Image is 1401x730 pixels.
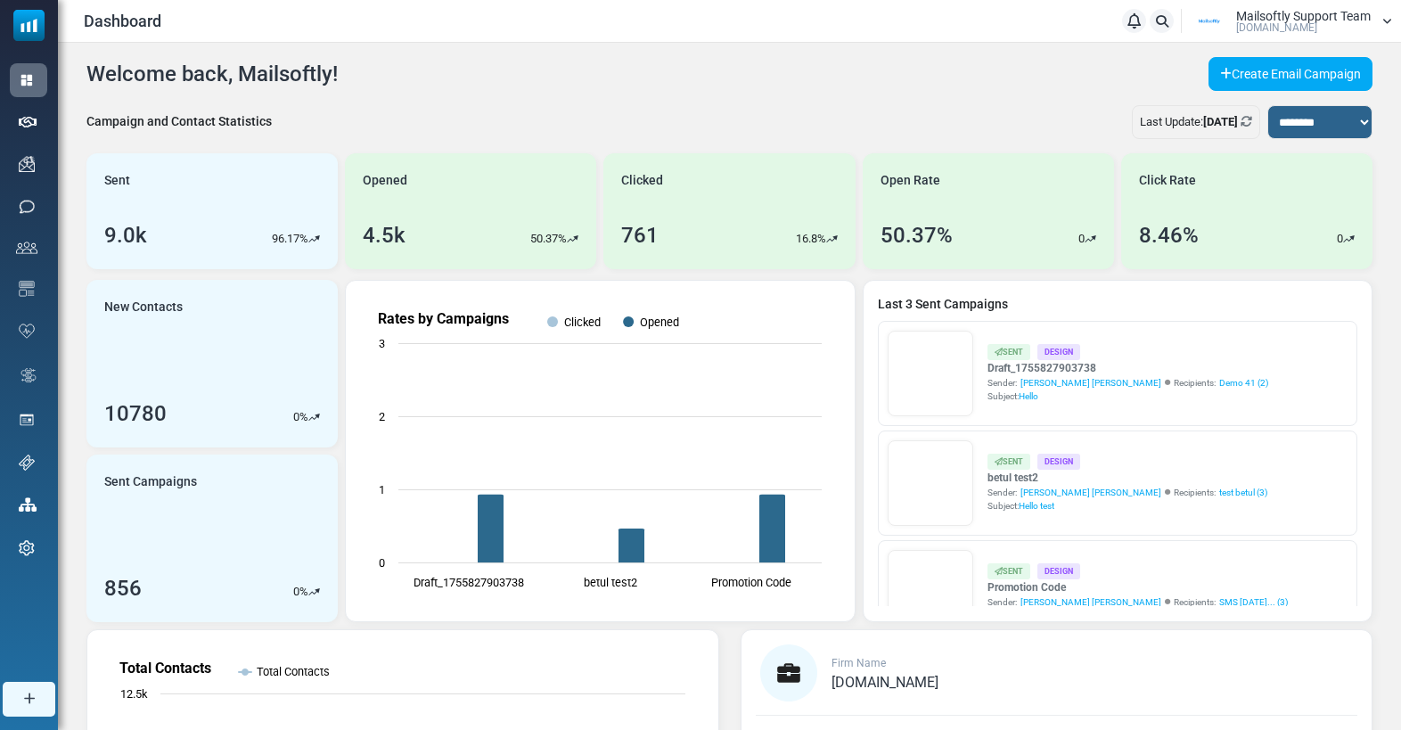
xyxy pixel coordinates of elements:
img: domain-health-icon.svg [19,324,35,338]
p: 0 [293,408,299,426]
div: % [293,408,320,426]
div: Sender: Recipients: [987,376,1268,390]
div: Design [1037,344,1080,359]
img: mailsoftly_icon_blue_white.svg [13,10,45,41]
span: [PERSON_NAME] [PERSON_NAME] [1020,376,1161,390]
a: [DOMAIN_NAME] [832,676,938,690]
img: sms-icon.png [19,199,35,215]
span: [PERSON_NAME] [PERSON_NAME] [1020,595,1161,609]
span: [DOMAIN_NAME] [1236,22,1317,33]
img: dashboard-icon-active.svg [19,72,35,88]
img: email-templates-icon.svg [19,281,35,297]
p: 0 [1078,230,1085,248]
text: 12.5k [120,687,148,701]
text: 3 [379,337,385,350]
p: 96.17% [272,230,308,248]
img: User Logo [1187,8,1232,35]
img: settings-icon.svg [19,540,35,556]
div: 10780 [104,398,167,430]
text: Promotion Code [711,576,791,589]
div: Campaign and Contact Statistics [86,112,272,131]
span: New Contacts [104,298,183,316]
text: betul test2 [584,576,637,589]
a: New Contacts 10780 0% [86,280,338,447]
div: Sent [987,563,1030,578]
div: 856 [104,572,142,604]
p: 16.8% [796,230,826,248]
span: [PERSON_NAME] [PERSON_NAME] [1020,486,1161,499]
text: 1 [379,483,385,496]
a: test betul (3) [1219,486,1267,499]
text: Total Contacts [119,660,211,677]
div: Sent [987,344,1030,359]
text: Clicked [564,316,601,329]
span: Dashboard [84,9,161,33]
p: 50.37% [530,230,567,248]
p: 0 [293,583,299,601]
text: Rates by Campaigns [378,310,509,327]
div: Sender: Recipients: [987,486,1267,499]
div: 4.5k [363,219,406,251]
a: Create Email Campaign [1208,57,1372,91]
div: 50.37% [881,219,953,251]
span: Click Rate [1139,171,1196,190]
a: Promotion Code [987,579,1288,595]
div: 9.0k [104,219,147,251]
text: 0 [379,556,385,570]
a: Draft_1755827903738 [987,360,1268,376]
div: 761 [621,219,659,251]
svg: Rates by Campaigns [360,295,840,607]
b: [DATE] [1203,115,1238,128]
span: Sent Campaigns [104,472,197,491]
span: Hello test [1019,501,1054,511]
text: Total Contacts [257,665,330,678]
p: 0 [1337,230,1343,248]
span: [DOMAIN_NAME] [832,674,938,691]
a: betul test2 [987,470,1267,486]
div: % [293,583,320,601]
span: Hello [1019,391,1038,401]
text: Draft_1755827903738 [414,576,524,589]
a: Demo 41 (2) [1219,376,1268,390]
div: Sender: Recipients: [987,595,1288,609]
div: Sent [987,454,1030,469]
text: 2 [379,410,385,423]
div: Design [1037,454,1080,469]
img: landing_pages.svg [19,412,35,428]
a: Refresh Stats [1241,115,1252,128]
span: Open Rate [881,171,940,190]
h4: Welcome back, Mailsoftly! [86,62,338,87]
img: support-icon.svg [19,455,35,471]
span: Mailsoftly Support Team [1236,10,1371,22]
text: Opened [640,316,679,329]
div: 8.46% [1139,219,1199,251]
div: Design [1037,563,1080,578]
span: Sent [104,171,130,190]
img: campaigns-icon.png [19,156,35,172]
span: Clicked [621,171,663,190]
div: Subject: [987,390,1268,403]
a: Last 3 Sent Campaigns [878,295,1357,314]
div: Last Update: [1132,105,1260,139]
span: Opened [363,171,407,190]
span: Firm Name [832,657,886,669]
div: Subject: [987,499,1267,513]
img: contacts-icon.svg [16,242,37,254]
img: workflow.svg [19,365,38,386]
a: User Logo Mailsoftly Support Team [DOMAIN_NAME] [1187,8,1392,35]
a: SMS [DATE]... (3) [1219,595,1288,609]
